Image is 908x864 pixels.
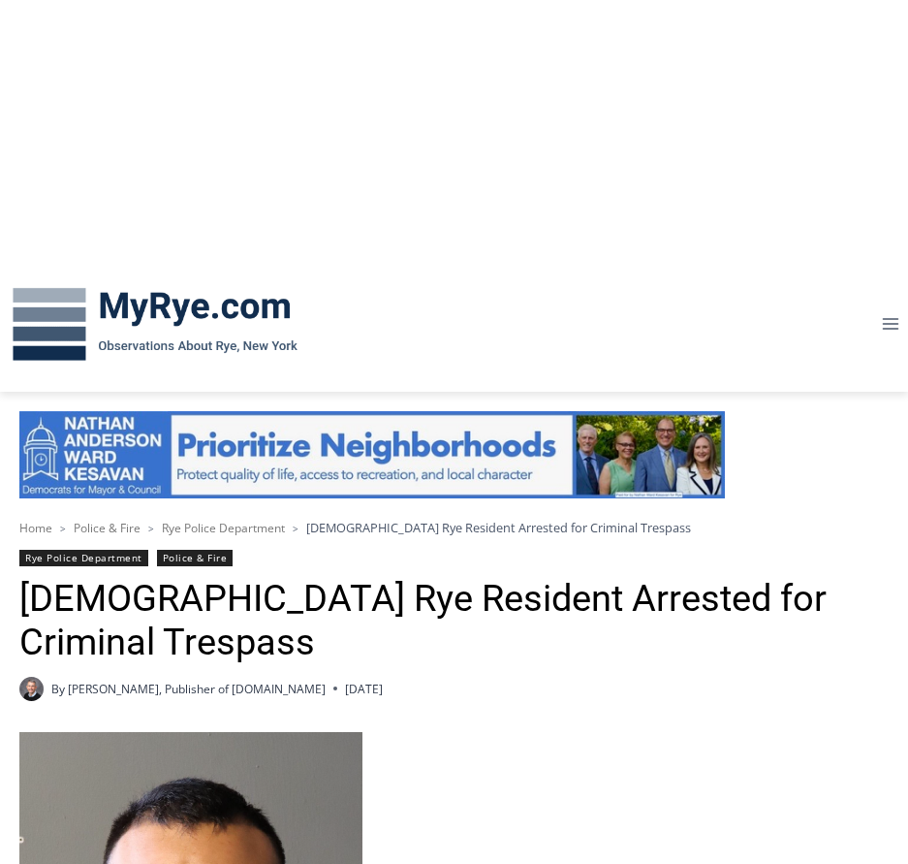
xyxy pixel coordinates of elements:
span: > [293,522,298,535]
a: Police & Fire [74,520,141,536]
h1: [DEMOGRAPHIC_DATA] Rye Resident Arrested for Criminal Trespass [19,577,889,665]
a: Rye Police Department [19,550,148,566]
span: > [148,522,154,535]
nav: Breadcrumbs [19,518,889,537]
span: [DEMOGRAPHIC_DATA] Rye Resident Arrested for Criminal Trespass [306,519,691,536]
span: By [51,680,65,698]
span: > [60,522,66,535]
a: Police & Fire [157,550,234,566]
a: [PERSON_NAME], Publisher of [DOMAIN_NAME] [68,681,326,697]
a: Rye Police Department [162,520,285,536]
a: Author image [19,677,44,701]
a: Home [19,520,52,536]
time: [DATE] [345,680,383,698]
button: Open menu [872,309,908,339]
